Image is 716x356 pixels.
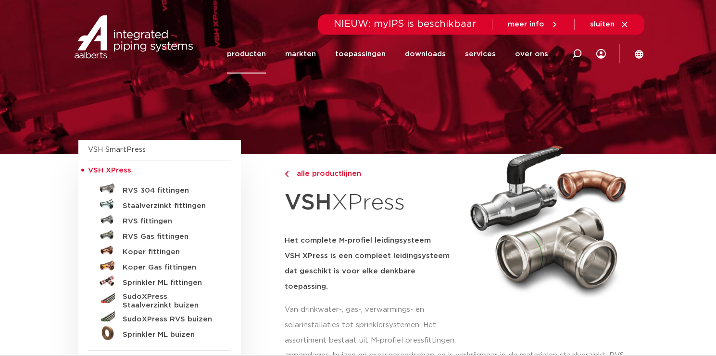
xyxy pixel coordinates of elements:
[291,170,361,177] span: alle productlijnen
[123,248,218,257] h5: Koper fittingen
[88,325,231,341] a: Sprinkler ML buizen
[88,310,231,325] a: SudoXPress RVS buizen
[123,233,218,241] h5: RVS Gas fittingen
[508,21,544,28] span: meer info
[123,202,218,210] h5: Staalverzinkt fittingen
[285,35,316,74] a: markten
[123,331,218,339] h5: Sprinkler ML buizen
[285,233,459,295] h5: Het complete M-profiel leidingsysteem VSH XPress is een compleet leidingsysteem dat geschikt is v...
[590,21,615,28] span: sluiten
[227,35,548,74] nav: Menu
[123,293,218,310] h5: SudoXPress Staalverzinkt buizen
[123,186,218,195] h5: RVS 304 fittingen
[285,171,289,177] img: chevron-right.svg
[88,289,231,310] a: SudoXPress Staalverzinkt buizen
[88,167,131,174] span: VSH XPress
[88,273,231,289] a: Sprinkler ML fittingen
[88,146,146,153] a: VSH SmartPress
[508,20,559,29] a: meer info
[123,279,218,287] h5: Sprinkler ML fittingen
[88,181,231,196] a: RVS 304 fittingen
[465,35,496,74] a: services
[123,217,218,226] h5: RVS fittingen
[88,212,231,227] a: RVS fittingen
[285,168,459,180] a: alle productlijnen
[334,19,477,29] span: NIEUW: myIPS is beschikbaar
[88,227,231,243] a: RVS Gas fittingen
[405,35,446,74] a: downloads
[285,184,459,221] h1: XPress
[123,263,218,272] h5: Koper Gas fittingen
[285,192,332,214] strong: VSH
[515,35,548,74] a: over ons
[590,20,629,29] a: sluiten
[596,35,606,74] div: my IPS
[227,35,266,74] a: producten
[88,196,231,212] a: Staalverzinkt fittingen
[88,243,231,258] a: Koper fittingen
[285,302,459,348] p: Van drinkwater-, gas-, verwarmings- en solarinstallaties tot sprinklersystemen. Het assortiment b...
[335,35,386,74] a: toepassingen
[88,258,231,273] a: Koper Gas fittingen
[123,315,218,324] h5: SudoXPress RVS buizen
